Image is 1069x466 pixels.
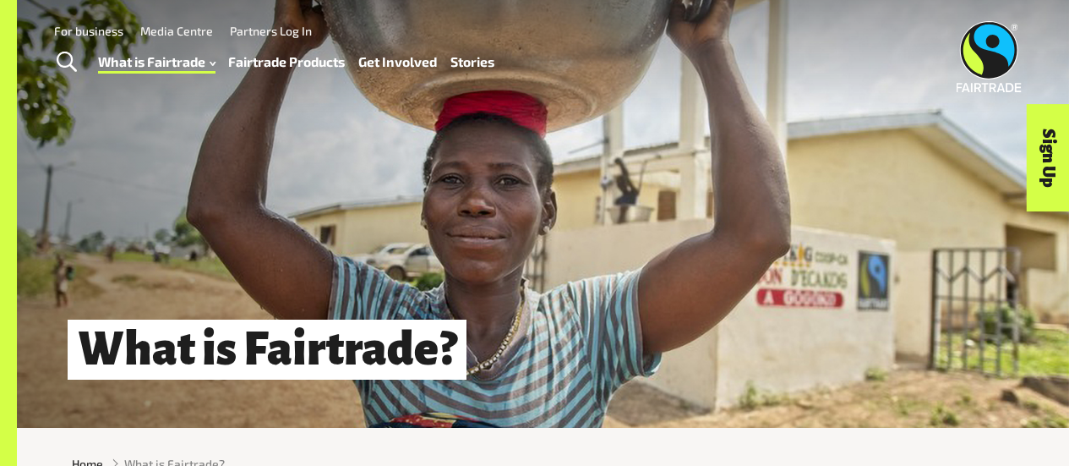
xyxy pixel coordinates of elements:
h1: What is Fairtrade? [68,320,466,380]
a: For business [54,24,123,38]
a: What is Fairtrade [98,50,215,74]
a: Get Involved [358,50,437,74]
a: Stories [450,50,494,74]
a: Media Centre [140,24,213,38]
a: Partners Log In [230,24,312,38]
a: Toggle Search [46,41,87,84]
a: Fairtrade Products [228,50,345,74]
img: Fairtrade Australia New Zealand logo [957,21,1022,92]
